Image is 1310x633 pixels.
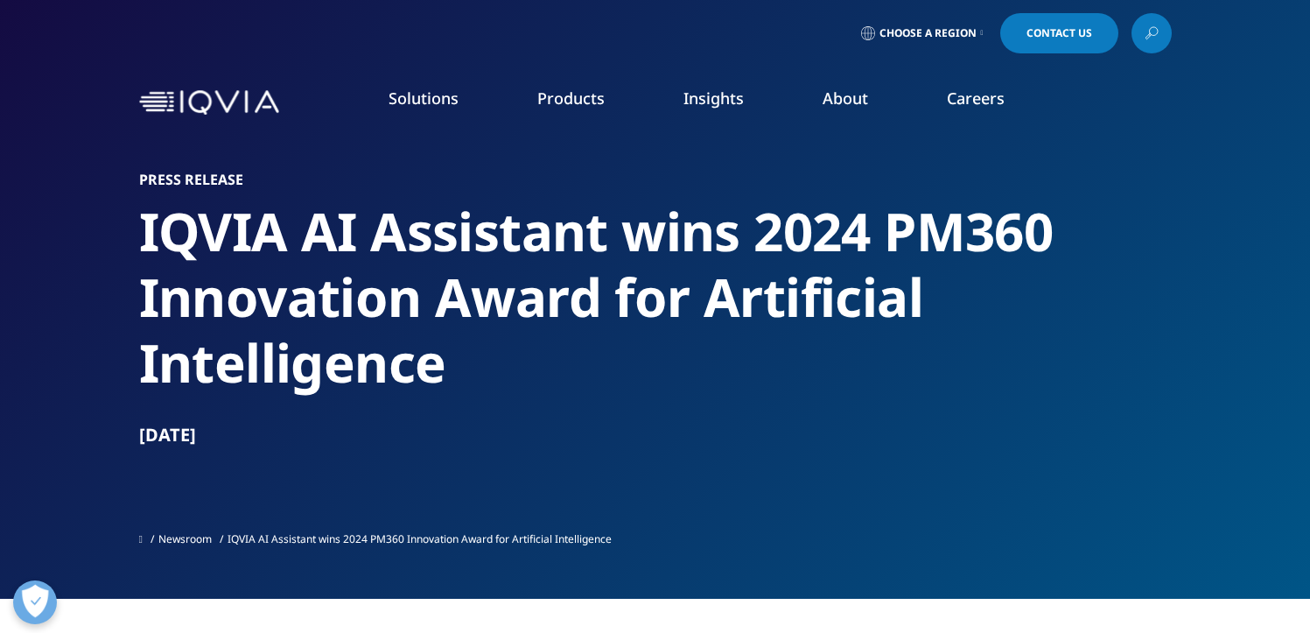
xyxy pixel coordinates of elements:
div: [DATE] [139,423,1172,447]
a: Insights [683,88,744,109]
nav: Primary [286,61,1172,144]
span: Choose a Region [879,26,977,40]
span: IQVIA AI Assistant wins 2024 PM360 Innovation Award for Artificial Intelligence [228,531,612,546]
a: Products [537,88,605,109]
h2: IQVIA AI Assistant wins 2024 PM360 Innovation Award for Artificial Intelligence [139,199,1172,396]
h1: Press Release [139,171,1172,188]
a: Careers [947,88,1005,109]
span: Contact Us [1026,28,1092,39]
a: About [823,88,868,109]
button: Open Preferences [13,580,57,624]
a: Contact Us [1000,13,1118,53]
a: Newsroom [158,531,212,546]
img: IQVIA Healthcare Information Technology and Pharma Clinical Research Company [139,90,279,116]
a: Solutions [389,88,459,109]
